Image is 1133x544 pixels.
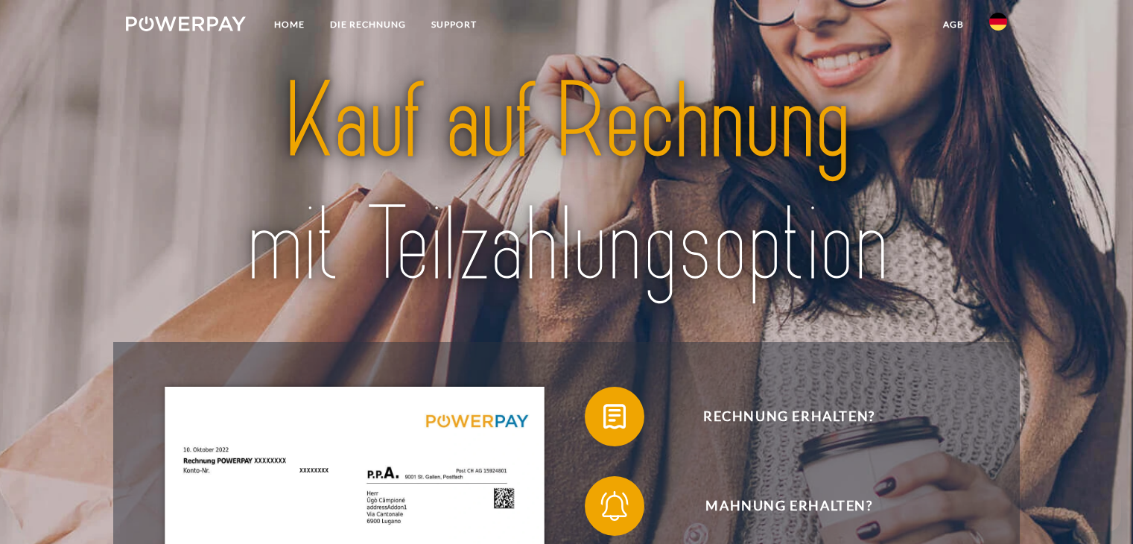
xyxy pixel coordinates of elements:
img: de [989,13,1007,31]
a: agb [930,11,977,38]
img: title-powerpay_de.svg [169,54,963,313]
img: qb_bill.svg [596,398,633,435]
span: Rechnung erhalten? [606,387,971,446]
span: Mahnung erhalten? [606,476,971,536]
iframe: Schaltfläche zum Öffnen des Messaging-Fensters [1073,484,1121,532]
a: Home [261,11,317,38]
img: logo-powerpay-white.svg [126,16,246,31]
a: DIE RECHNUNG [317,11,419,38]
img: qb_bell.svg [596,487,633,525]
button: Rechnung erhalten? [585,387,972,446]
a: SUPPORT [419,11,489,38]
button: Mahnung erhalten? [585,476,972,536]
